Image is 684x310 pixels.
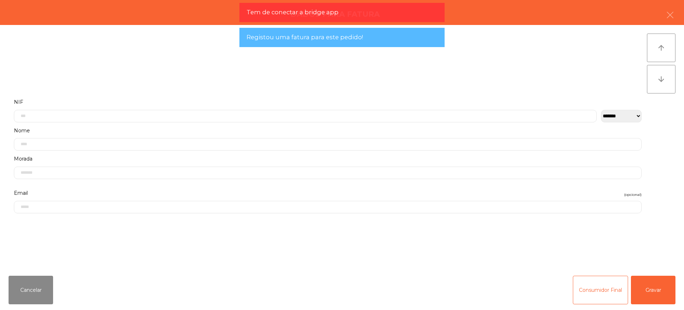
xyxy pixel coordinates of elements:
button: arrow_downward [647,65,675,93]
span: (opcional) [624,191,642,198]
span: Registou uma fatura para este pedido! [247,33,363,42]
i: arrow_downward [657,75,665,83]
button: arrow_upward [647,34,675,62]
span: Nome [14,126,30,136]
span: Tem de conectar a bridge app [247,8,338,17]
span: NIF [14,97,23,107]
button: Cancelar [9,276,53,304]
span: Email [14,188,28,198]
button: Gravar [631,276,675,304]
button: Consumidor Final [573,276,628,304]
i: arrow_upward [657,44,665,52]
span: Morada [14,154,32,164]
